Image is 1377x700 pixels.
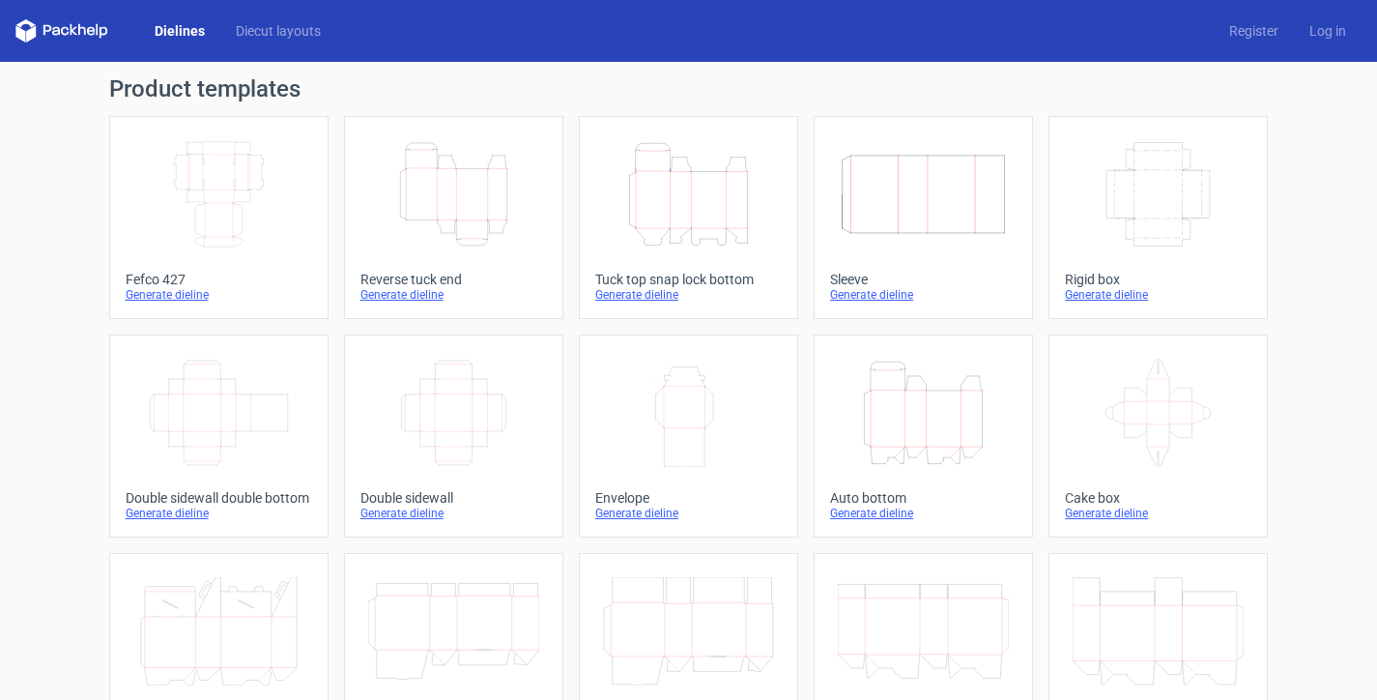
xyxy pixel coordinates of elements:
div: Double sidewall double bottom [126,490,312,506]
div: Tuck top snap lock bottom [595,272,782,287]
a: Cake boxGenerate dieline [1048,335,1268,538]
a: Fefco 427Generate dieline [109,116,329,319]
div: Cake box [1065,490,1251,506]
div: Generate dieline [595,287,782,303]
div: Reverse tuck end [360,272,547,287]
a: Auto bottomGenerate dieline [814,335,1033,538]
div: Auto bottom [830,490,1017,506]
a: Rigid boxGenerate dieline [1048,116,1268,319]
a: EnvelopeGenerate dieline [579,335,798,538]
div: Sleeve [830,272,1017,287]
a: Dielines [139,21,220,41]
div: Fefco 427 [126,272,312,287]
a: Log in [1294,21,1362,41]
a: Diecut layouts [220,21,336,41]
a: Reverse tuck endGenerate dieline [344,116,563,319]
div: Generate dieline [360,506,547,521]
div: Double sidewall [360,490,547,506]
a: SleeveGenerate dieline [814,116,1033,319]
div: Generate dieline [595,506,782,521]
div: Generate dieline [1065,287,1251,303]
div: Generate dieline [1065,506,1251,521]
a: Double sidewallGenerate dieline [344,335,563,538]
div: Generate dieline [830,287,1017,303]
div: Generate dieline [830,506,1017,521]
a: Register [1214,21,1294,41]
div: Generate dieline [360,287,547,303]
div: Rigid box [1065,272,1251,287]
div: Envelope [595,490,782,506]
div: Generate dieline [126,287,312,303]
a: Tuck top snap lock bottomGenerate dieline [579,116,798,319]
h1: Product templates [109,77,1269,101]
a: Double sidewall double bottomGenerate dieline [109,335,329,538]
div: Generate dieline [126,506,312,521]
